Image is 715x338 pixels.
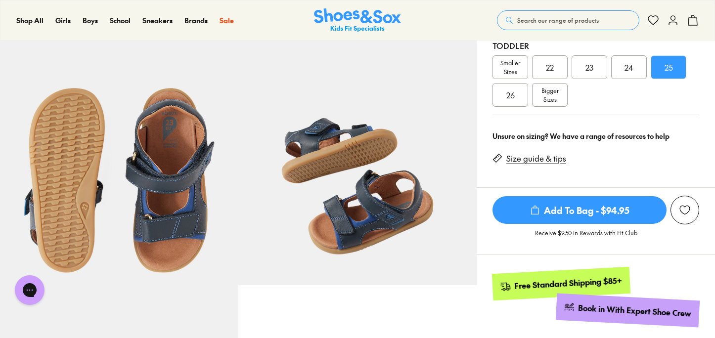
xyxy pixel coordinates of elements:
[493,58,528,76] span: Smaller Sizes
[83,15,98,25] span: Boys
[506,153,566,164] a: Size guide & tips
[142,15,173,25] span: Sneakers
[665,61,673,73] span: 25
[492,196,667,224] button: Add To Bag - $94.95
[514,275,623,292] div: Free Standard Shipping $85+
[556,294,700,328] a: Book in With Expert Shoe Crew
[492,40,699,51] div: Toddler
[10,272,49,308] iframe: Gorgias live chat messenger
[238,47,477,285] img: 7-551623_1
[110,15,131,26] a: School
[16,15,44,26] a: Shop All
[585,61,593,73] span: 23
[184,15,208,25] span: Brands
[110,15,131,25] span: School
[55,15,71,26] a: Girls
[506,89,515,101] span: 26
[184,15,208,26] a: Brands
[55,15,71,25] span: Girls
[497,10,639,30] button: Search our range of products
[492,131,699,141] div: Unsure on sizing? We have a range of resources to help
[546,61,554,73] span: 22
[16,15,44,25] span: Shop All
[314,8,401,33] img: SNS_Logo_Responsive.svg
[220,15,234,26] a: Sale
[541,86,559,104] span: Bigger Sizes
[492,267,630,300] a: Free Standard Shipping $85+
[314,8,401,33] a: Shoes & Sox
[535,228,637,246] p: Receive $9.50 in Rewards with Fit Club
[517,16,599,25] span: Search our range of products
[578,302,692,319] div: Book in With Expert Shoe Crew
[83,15,98,26] a: Boys
[625,61,633,73] span: 24
[142,15,173,26] a: Sneakers
[492,196,667,224] span: Add To Bag - $94.95
[670,196,699,224] button: Add to Wishlist
[220,15,234,25] span: Sale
